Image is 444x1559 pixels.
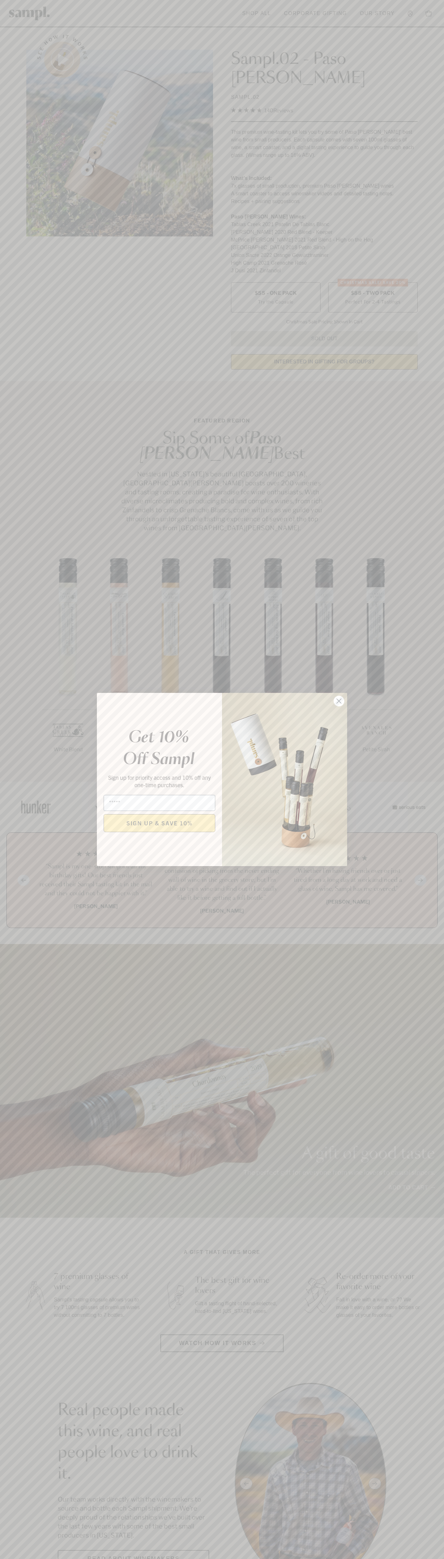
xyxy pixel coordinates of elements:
em: Get 10% Off Sampl [123,730,194,767]
span: Sign up for priority access and 10% off any one-time purchases. [108,774,211,788]
button: Close dialog [333,695,345,707]
img: 96933287-25a1-481a-a6d8-4dd623390dc6.png [222,693,347,866]
button: SIGN UP & SAVE 10% [104,814,215,832]
input: Email [104,795,215,811]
